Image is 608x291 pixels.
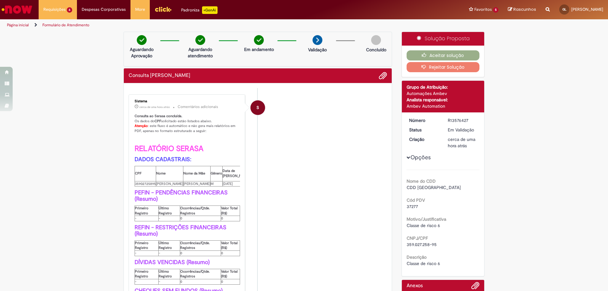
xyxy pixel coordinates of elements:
[158,240,180,250] th: Último Registro
[180,216,221,221] td: 0
[244,46,274,53] p: Em andamento
[195,35,205,45] img: check-circle-green.png
[178,104,218,110] small: Comentários adicionais
[366,47,386,53] p: Concluído
[407,235,428,241] b: CNPJ/CPF
[135,114,182,118] b: Consulta ao Serasa concluída.
[135,181,156,187] td: 35902725895
[129,73,190,79] h2: Consulta Serasa Histórico de tíquete
[508,7,536,13] a: Rascunhos
[42,22,89,28] a: Formulário de Atendimento
[183,166,211,181] th: Nome da Mãe
[562,7,567,11] span: GL
[135,251,159,256] td: -
[1,3,33,16] img: ServiceNow
[221,216,240,221] td: 0
[571,7,603,12] span: [PERSON_NAME]
[250,100,265,115] div: System
[5,19,401,31] ul: Trilhas de página
[407,223,440,228] span: Classe de risco 6
[221,251,240,256] td: 0
[407,178,436,184] b: Nome do CDD
[180,206,221,216] th: Ocorrências/Qtde. Registros
[407,50,480,60] button: Aceitar solução
[308,47,327,53] p: Validação
[156,181,183,187] td: [PERSON_NAME]
[407,103,480,109] div: Ambev Automation
[180,269,221,279] th: Ocorrências/Qtde. Registros
[135,259,210,266] b: DÍVIDAS VENCIDAS (Resumo)
[221,240,240,250] th: Valor Total (R$)
[256,100,259,115] span: S
[67,7,72,13] span: 6
[407,283,423,289] h2: Anexos
[223,166,250,181] th: Data de [PERSON_NAME]
[404,127,443,133] dt: Status
[221,279,240,284] td: 0
[513,6,536,12] span: Rascunhos
[407,62,480,72] button: Rejeitar Solução
[407,204,418,209] span: 37277
[139,105,170,109] time: 29/09/2025 12:03:27
[379,72,387,80] button: Adicionar anexos
[407,84,480,90] div: Grupo de Atribuição:
[156,166,183,181] th: Nome
[185,46,216,59] p: Aguardando atendimento
[158,251,180,256] td: -
[371,35,381,45] img: img-circle-grey.png
[202,6,218,14] p: +GenAi
[221,269,240,279] th: Valor Total (R$)
[137,35,147,45] img: check-circle-green.png
[180,251,221,256] td: 0
[158,279,180,284] td: -
[135,279,159,284] td: -
[181,6,218,14] div: Padroniza
[180,240,221,250] th: Ocorrências/Qtde. Registros
[135,99,240,103] div: Sistema
[254,35,264,45] img: check-circle-green.png
[211,166,223,181] th: Gênero
[135,144,203,154] b: RELATÓRIO SERASA
[448,136,475,149] time: 29/09/2025 12:03:21
[221,206,240,216] th: Valor Total (R$)
[407,261,440,266] span: Classe de risco 6
[183,181,211,187] td: [PERSON_NAME]
[404,136,443,142] dt: Criação
[448,136,477,149] div: 29/09/2025 12:03:21
[493,7,498,13] span: 5
[313,35,322,45] img: arrow-next.png
[135,189,229,203] b: PEFIN - PENDÊNCIAS FINANCEIRAS (Resumo)
[135,166,156,181] th: CPF
[158,206,180,216] th: Último Registro
[135,156,191,163] b: DADOS CADASTRAIS:
[135,224,228,237] b: REFIN - RESTRIÇÕES FINANCEIRAS (Resumo)
[448,136,475,149] span: cerca de uma hora atrás
[139,105,170,109] span: cerca de uma hora atrás
[404,117,443,123] dt: Número
[407,90,480,97] div: Automações Ambev
[448,117,477,123] div: R13576427
[158,269,180,279] th: Último Registro
[407,97,480,103] div: Analista responsável:
[407,242,437,247] span: 359.027.258-95
[474,6,492,13] span: Favoritos
[158,216,180,221] td: -
[82,6,126,13] span: Despesas Corporativas
[211,181,223,187] td: M
[135,240,159,250] th: Primeiro Registro
[135,216,159,221] td: -
[7,22,29,28] a: Página inicial
[135,269,159,279] th: Primeiro Registro
[402,32,484,46] div: Solução Proposta
[407,185,461,190] span: CDD [GEOGRAPHIC_DATA]
[407,197,425,203] b: Cód PDV
[448,127,477,133] div: Em Validação
[180,279,221,284] td: 0
[135,6,145,13] span: More
[43,6,66,13] span: Requisições
[155,119,161,123] b: CPF
[223,181,250,187] td: [DATE]
[135,206,159,216] th: Primeiro Registro
[155,4,172,14] img: click_logo_yellow_360x200.png
[135,123,148,128] font: Atenção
